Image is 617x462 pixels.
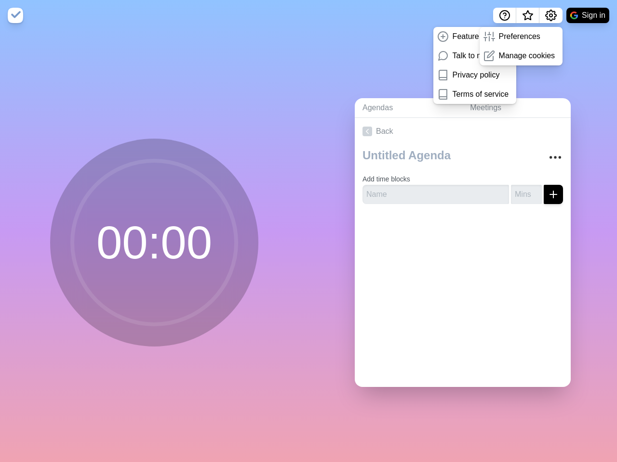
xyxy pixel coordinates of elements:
[433,65,516,85] a: Privacy policy
[539,8,563,23] button: Settings
[570,12,578,19] img: google logo
[566,8,609,23] button: Sign in
[493,8,516,23] button: Help
[546,148,565,167] button: More
[511,185,542,204] input: Mins
[499,50,555,62] p: Manage cookies
[453,50,488,62] p: Talk to me
[355,118,571,145] a: Back
[462,98,571,118] a: Meetings
[355,98,462,118] a: Agendas
[499,31,540,42] p: Preferences
[453,31,507,42] p: Feature request
[453,89,509,100] p: Terms of service
[433,27,516,46] a: Feature request
[8,8,23,23] img: timeblocks logo
[362,175,410,183] label: Add time blocks
[516,8,539,23] button: What’s new
[433,85,516,104] a: Terms of service
[362,185,509,204] input: Name
[453,69,500,81] p: Privacy policy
